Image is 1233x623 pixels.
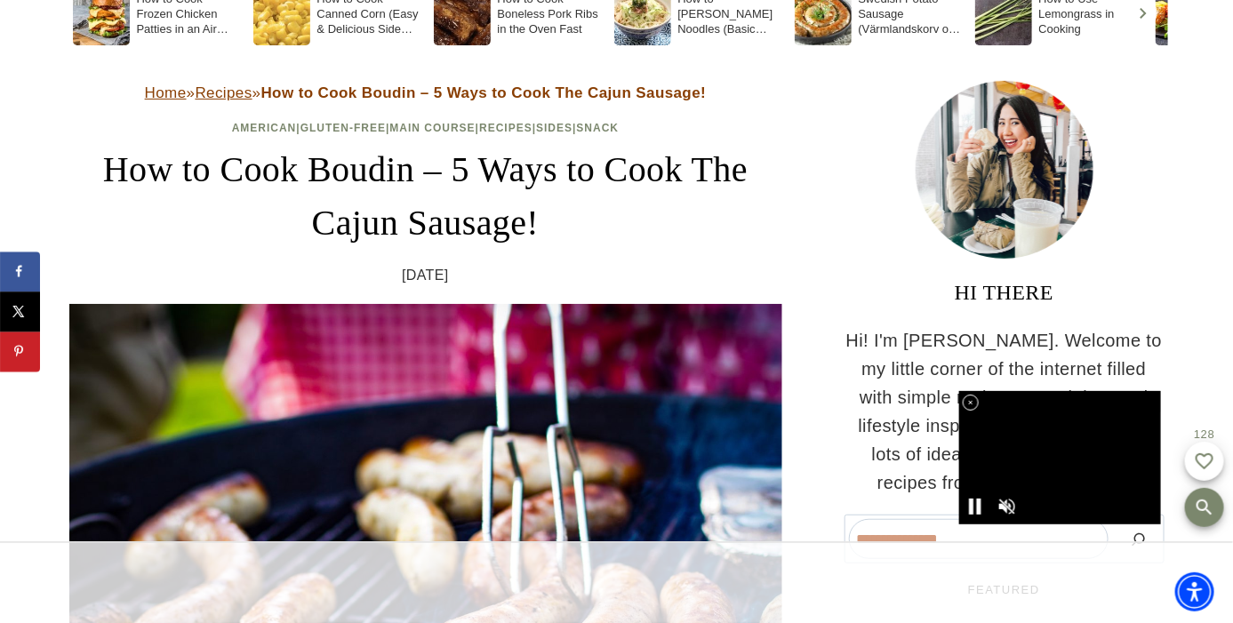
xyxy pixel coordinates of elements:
a: Sides [536,122,572,134]
h1: How to Cook Boudin – 5 Ways to Cook The Cajun Sausage! [69,143,782,250]
div: Accessibility Menu [1175,572,1214,611]
a: Main Course [389,122,475,134]
a: Home [145,84,187,101]
a: Snack [577,122,620,134]
span: | | | | | [232,122,620,134]
iframe: Advertisement [959,391,1161,524]
h3: HI THERE [845,276,1165,308]
a: Recipes [479,122,532,134]
p: Hi! I'm [PERSON_NAME]. Welcome to my little corner of the internet filled with simple recipes, tr... [845,326,1165,497]
a: American [232,122,297,134]
time: [DATE] [402,264,449,287]
iframe: Advertisement [186,543,1048,623]
a: Recipes [195,84,252,101]
strong: How to Cook Boudin – 5 Ways to Cook The Cajun Sausage! [261,84,707,101]
a: Gluten-Free [300,122,386,134]
span: » » [145,84,707,101]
